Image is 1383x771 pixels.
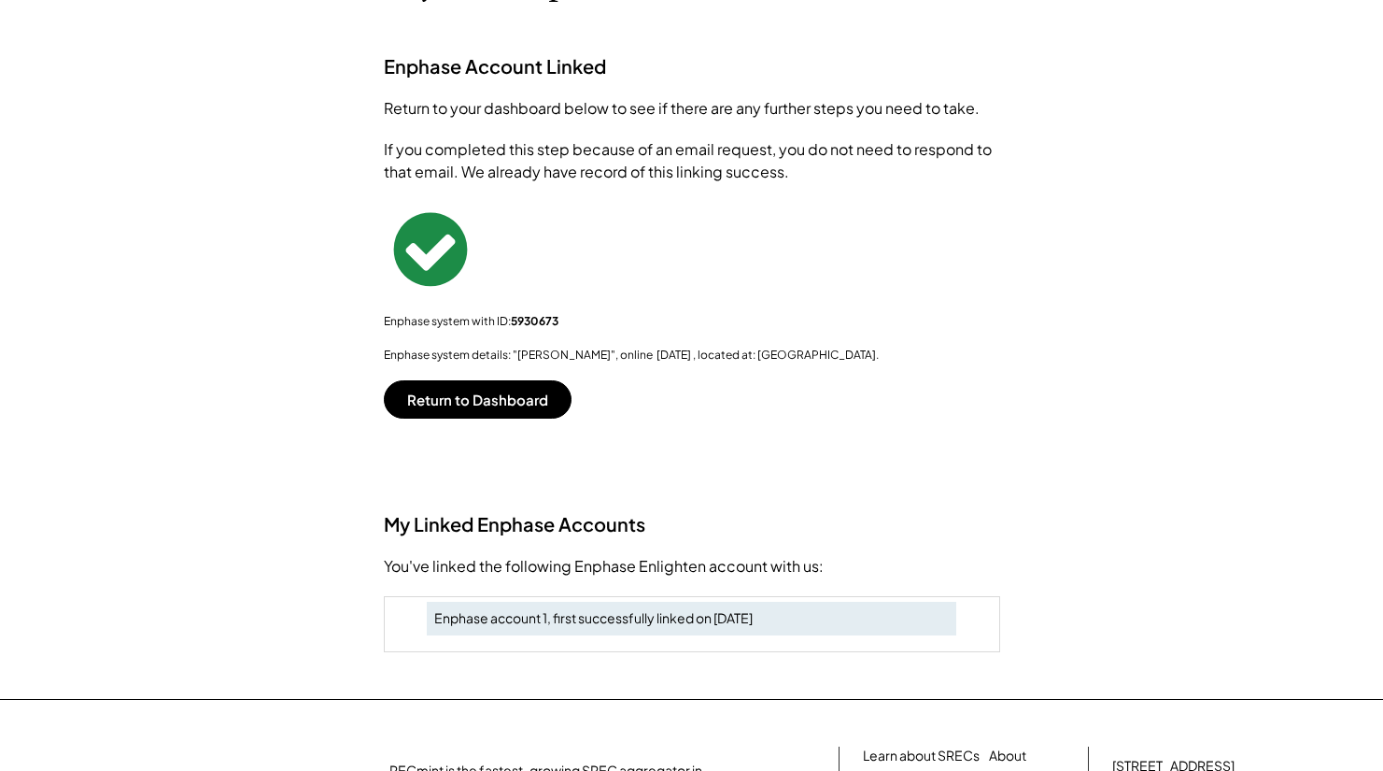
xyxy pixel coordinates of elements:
[863,747,980,765] a: Learn about SRECs
[989,747,1026,765] a: About
[511,314,558,328] strong: 5930673
[384,314,1000,329] div: Enphase system with ID:
[384,348,1000,363] div: Enphase system details: "[PERSON_NAME]", online [DATE] , located at: [GEOGRAPHIC_DATA].
[384,97,1000,120] div: Return to your dashboard below to see if there are any further steps you need to take.
[384,138,1000,183] div: If you completed this step because of an email request, you do not need to respond to that email....
[384,555,1000,578] div: You've linked the following Enphase Enlighten account with us:
[434,609,949,628] div: Enphase account 1, first successfully linked on [DATE]
[384,380,572,419] button: Return to Dashboard
[384,512,1000,536] h3: My Linked Enphase Accounts
[384,54,606,79] h3: Enphase Account Linked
